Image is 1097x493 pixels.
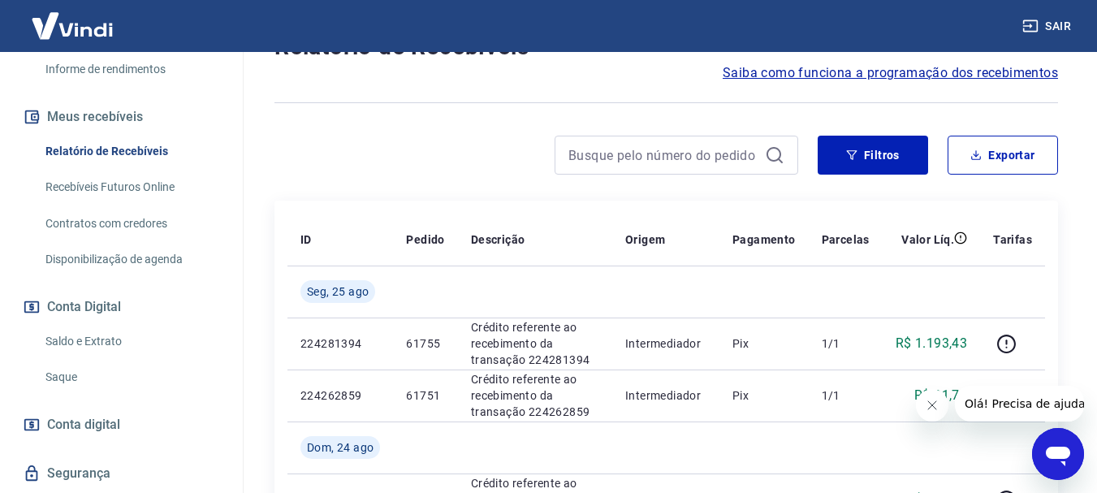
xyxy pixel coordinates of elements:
[568,143,758,167] input: Busque pelo número do pedido
[948,136,1058,175] button: Exportar
[406,335,444,352] p: 61755
[19,289,223,325] button: Conta Digital
[914,386,967,405] p: R$ 91,73
[300,231,312,248] p: ID
[39,243,223,276] a: Disponibilização de agenda
[822,387,870,404] p: 1/1
[10,11,136,24] span: Olá! Precisa de ajuda?
[406,231,444,248] p: Pedido
[39,207,223,240] a: Contratos com credores
[901,231,954,248] p: Valor Líq.
[300,387,380,404] p: 224262859
[39,171,223,204] a: Recebíveis Futuros Online
[19,1,125,50] img: Vindi
[19,456,223,491] a: Segurança
[47,413,120,436] span: Conta digital
[307,283,369,300] span: Seg, 25 ago
[955,386,1084,422] iframe: Mensagem da empresa
[625,387,706,404] p: Intermediador
[39,361,223,394] a: Saque
[1019,11,1078,41] button: Sair
[732,387,796,404] p: Pix
[406,387,444,404] p: 61751
[471,231,525,248] p: Descrição
[723,63,1058,83] a: Saiba como funciona a programação dos recebimentos
[822,335,870,352] p: 1/1
[818,136,928,175] button: Filtros
[896,334,967,353] p: R$ 1.193,43
[625,231,665,248] p: Origem
[300,335,380,352] p: 224281394
[471,319,599,368] p: Crédito referente ao recebimento da transação 224281394
[39,135,223,168] a: Relatório de Recebíveis
[916,389,948,422] iframe: Fechar mensagem
[19,407,223,443] a: Conta digital
[39,53,223,86] a: Informe de rendimentos
[732,335,796,352] p: Pix
[471,371,599,420] p: Crédito referente ao recebimento da transação 224262859
[625,335,706,352] p: Intermediador
[822,231,870,248] p: Parcelas
[1032,428,1084,480] iframe: Botão para abrir a janela de mensagens
[19,99,223,135] button: Meus recebíveis
[39,325,223,358] a: Saldo e Extrato
[732,231,796,248] p: Pagamento
[993,231,1032,248] p: Tarifas
[307,439,374,456] span: Dom, 24 ago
